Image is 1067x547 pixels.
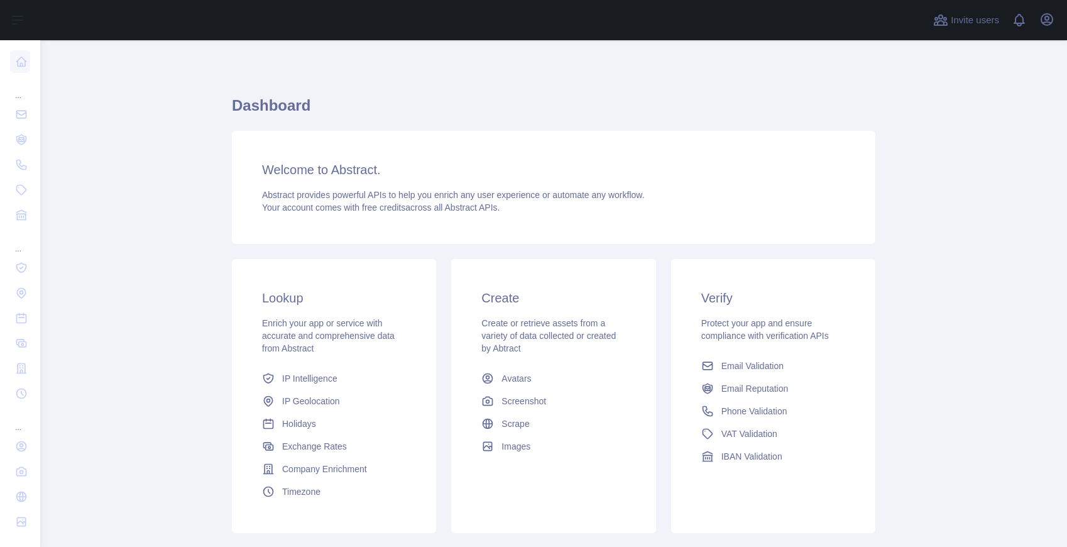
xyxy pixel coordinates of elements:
a: IBAN Validation [696,445,850,468]
div: ... [10,407,30,433]
span: Phone Validation [721,405,787,417]
span: Exchange Rates [282,440,347,453]
span: Enrich your app or service with accurate and comprehensive data from Abstract [262,318,395,353]
span: IBAN Validation [721,450,782,463]
span: Your account comes with across all Abstract APIs. [262,202,500,213]
a: Scrape [476,412,630,435]
span: Company Enrichment [282,463,367,475]
span: Email Reputation [721,382,789,395]
span: Email Validation [721,360,784,372]
span: Invite users [951,13,999,28]
h3: Welcome to Abstract. [262,161,845,179]
a: Images [476,435,630,458]
span: IP Geolocation [282,395,340,407]
span: Avatars [501,372,531,385]
a: Timezone [257,480,411,503]
a: IP Geolocation [257,390,411,412]
span: Timezone [282,485,320,498]
span: free credits [362,202,405,213]
a: IP Intelligence [257,367,411,390]
a: VAT Validation [696,423,850,445]
a: Exchange Rates [257,435,411,458]
a: Company Enrichment [257,458,411,480]
span: Create or retrieve assets from a variety of data collected or created by Abtract [481,318,616,353]
div: ... [10,75,30,101]
h1: Dashboard [232,96,875,126]
h3: Verify [701,289,845,307]
a: Phone Validation [696,400,850,423]
span: Holidays [282,417,316,430]
a: Screenshot [476,390,630,412]
h3: Lookup [262,289,406,307]
span: Scrape [501,417,529,430]
span: VAT Validation [721,428,777,440]
span: Images [501,440,530,453]
h3: Create [481,289,625,307]
div: ... [10,229,30,254]
span: Screenshot [501,395,546,407]
a: Holidays [257,412,411,435]
a: Email Validation [696,355,850,377]
a: Email Reputation [696,377,850,400]
a: Avatars [476,367,630,390]
span: Abstract provides powerful APIs to help you enrich any user experience or automate any workflow. [262,190,645,200]
span: Protect your app and ensure compliance with verification APIs [701,318,829,341]
span: IP Intelligence [282,372,337,385]
button: Invite users [931,10,1002,30]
